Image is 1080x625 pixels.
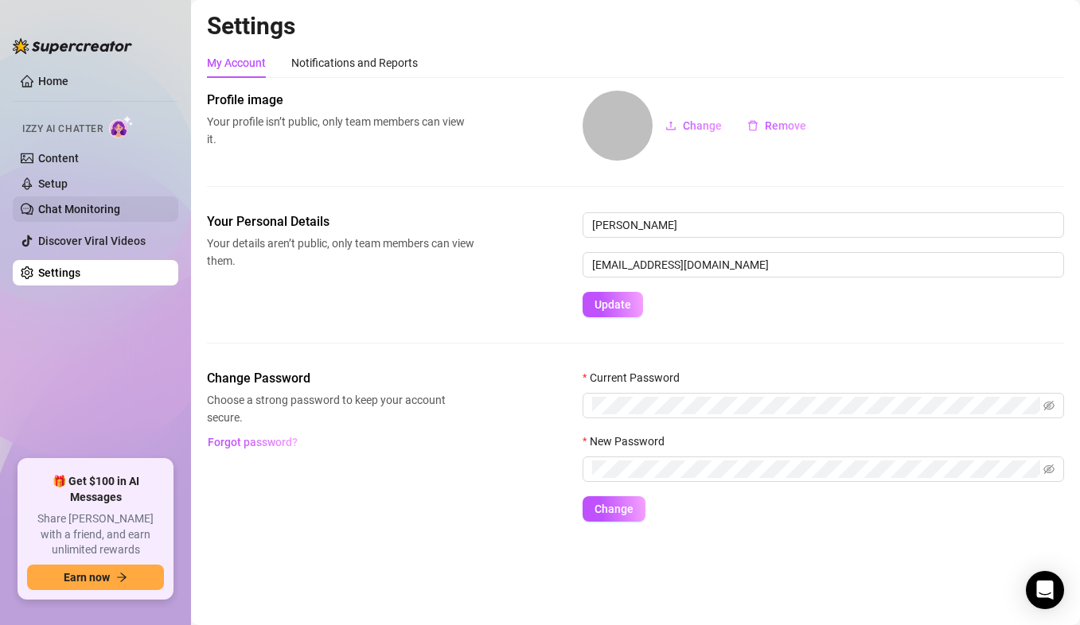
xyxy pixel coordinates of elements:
[683,119,722,132] span: Change
[13,38,132,54] img: logo-BBDzfeDw.svg
[64,571,110,584] span: Earn now
[38,177,68,190] a: Setup
[207,54,266,72] div: My Account
[595,503,634,515] span: Change
[1043,400,1055,411] span: eye-invisible
[1026,571,1064,609] div: Open Intercom Messenger
[592,460,1040,478] input: New Password
[207,113,474,148] span: Your profile isn’t public, only team members can view it.
[583,252,1064,278] input: Enter new email
[291,54,418,72] div: Notifications and Reports
[595,298,631,311] span: Update
[583,292,643,317] button: Update
[38,152,79,165] a: Content
[207,91,474,110] span: Profile image
[653,113,735,138] button: Change
[38,75,68,87] a: Home
[665,120,676,131] span: upload
[27,474,164,505] span: 🎁 Get $100 in AI Messages
[583,496,645,522] button: Change
[38,203,120,215] a: Chat Monitoring
[207,212,474,231] span: Your Personal Details
[207,391,474,426] span: Choose a strong password to keep your account secure.
[27,565,164,590] button: Earn nowarrow-right
[583,369,690,386] label: Current Password
[765,119,806,132] span: Remove
[38,235,146,247] a: Discover Viral Videos
[583,212,1064,238] input: Enter name
[38,266,80,279] a: Settings
[1043,464,1055,475] span: eye-invisible
[116,572,127,583] span: arrow-right
[207,429,298,455] button: Forgot password?
[109,115,134,138] img: AI Chatter
[207,369,474,388] span: Change Password
[207,235,474,270] span: Your details aren’t public, only team members can view them.
[207,11,1064,41] h2: Settings
[22,122,103,137] span: Izzy AI Chatter
[208,436,298,448] span: Forgot password?
[27,511,164,558] span: Share [PERSON_NAME] with a friend, and earn unlimited rewards
[583,433,675,450] label: New Password
[592,397,1040,414] input: Current Password
[735,113,819,138] button: Remove
[747,120,758,131] span: delete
